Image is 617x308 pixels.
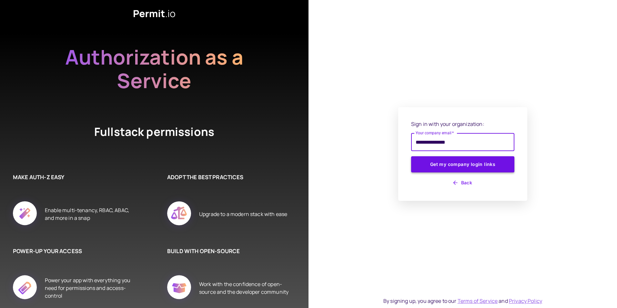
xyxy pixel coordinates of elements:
[167,173,289,181] h6: ADOPT THE BEST PRACTICES
[167,247,289,255] h6: BUILD WITH OPEN-SOURCE
[199,268,289,308] div: Work with the confidence of open-source and the developer community
[13,173,135,181] h6: MAKE AUTH-Z EASY
[411,120,514,128] p: Sign in with your organization:
[45,45,264,92] h2: Authorization as a Service
[411,156,514,172] button: Get my company login links
[13,247,135,255] h6: POWER-UP YOUR ACCESS
[416,130,454,136] label: Your company email
[458,297,498,304] a: Terms of Service
[199,194,287,234] div: Upgrade to a modern stack with ease
[383,297,542,305] div: By signing up, you agree to our and
[45,194,135,234] div: Enable multi-tenancy, RBAC, ABAC, and more in a snap
[70,124,238,147] h4: Fullstack permissions
[411,178,514,188] button: Back
[509,297,542,304] a: Privacy Policy
[45,268,135,308] div: Power your app with everything you need for permissions and access-control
